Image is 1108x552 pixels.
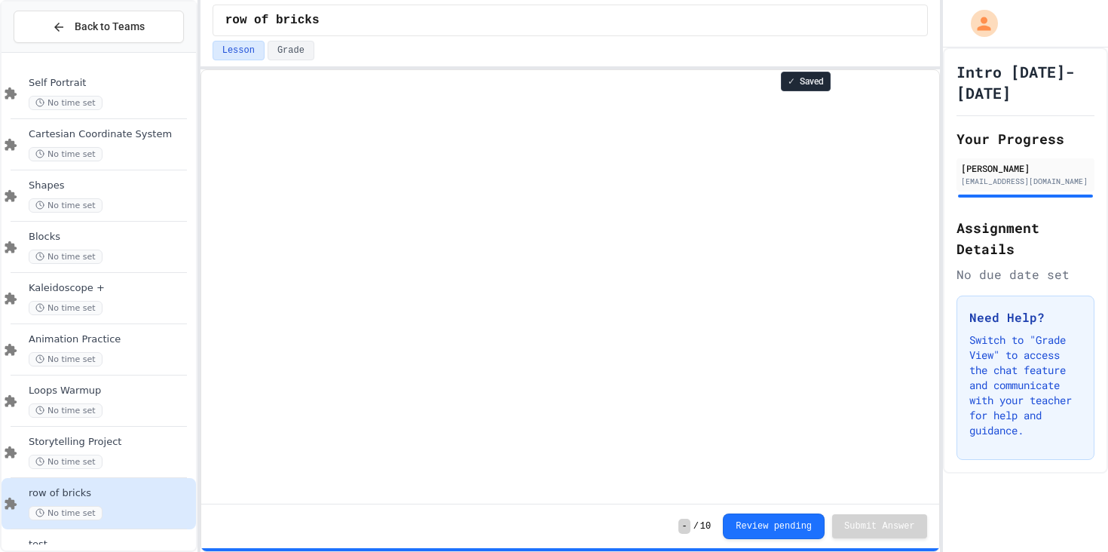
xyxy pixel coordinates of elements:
[844,520,915,532] span: Submit Answer
[700,520,711,532] span: 10
[29,436,193,449] span: Storytelling Project
[29,198,103,213] span: No time set
[14,11,184,43] button: Back to Teams
[961,176,1090,187] div: [EMAIL_ADDRESS][DOMAIN_NAME]
[956,265,1094,284] div: No due date set
[29,538,193,551] span: test
[956,217,1094,259] h2: Assignment Details
[29,96,103,110] span: No time set
[29,506,103,520] span: No time set
[29,250,103,264] span: No time set
[832,514,927,538] button: Submit Answer
[29,179,193,192] span: Shapes
[29,282,193,295] span: Kaleidoscope +
[29,333,193,346] span: Animation Practice
[961,161,1090,175] div: [PERSON_NAME]
[225,11,320,29] span: row of bricks
[29,487,193,500] span: row of bricks
[29,455,103,469] span: No time set
[955,6,1002,41] div: My Account
[788,75,795,87] span: ✓
[75,19,145,35] span: Back to Teams
[956,61,1094,103] h1: Intro [DATE]-[DATE]
[29,403,103,418] span: No time set
[29,128,193,141] span: Cartesian Coordinate System
[29,385,193,397] span: Loops Warmup
[800,75,824,87] span: Saved
[213,41,265,60] button: Lesson
[969,308,1082,327] h3: Need Help?
[29,352,103,366] span: No time set
[268,41,314,60] button: Grade
[969,333,1082,438] p: Switch to "Grade View" to access the chat feature and communicate with your teacher for help and ...
[693,520,699,532] span: /
[201,70,939,504] iframe: To enrich screen reader interactions, please activate Accessibility in Grammarly extension settings
[956,128,1094,149] h2: Your Progress
[1045,492,1093,537] iframe: chat widget
[678,519,690,534] span: -
[723,514,825,539] button: Review pending
[29,147,103,161] span: No time set
[29,301,103,315] span: No time set
[29,231,193,244] span: Blocks
[29,77,193,90] span: Self Portrait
